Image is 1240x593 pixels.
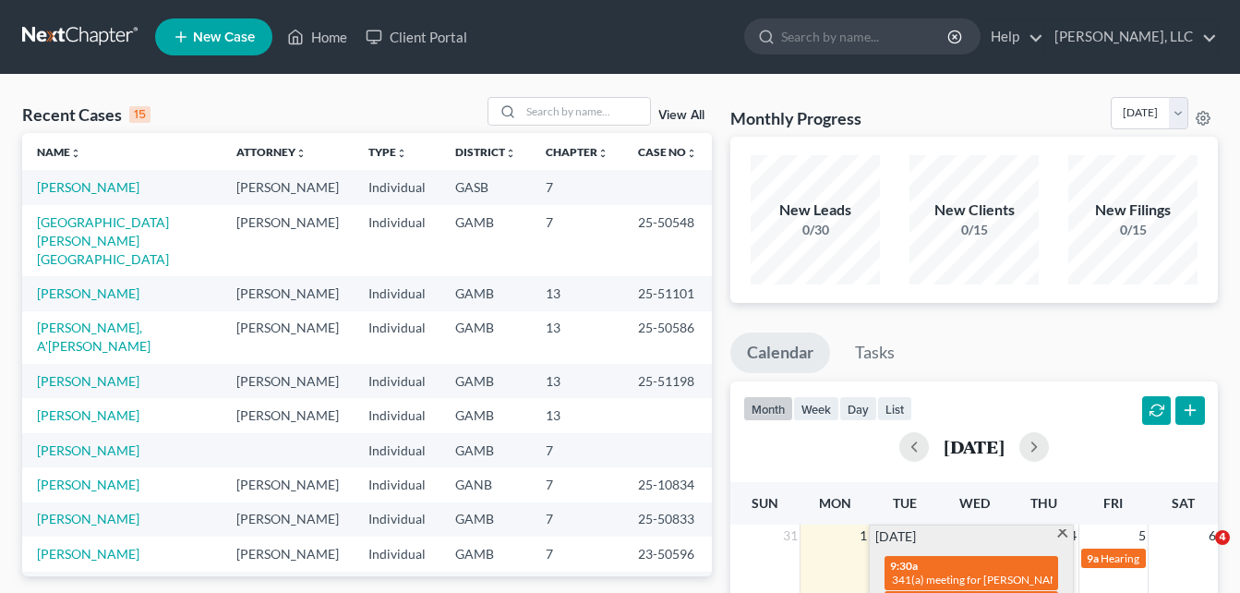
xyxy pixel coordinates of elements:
[222,205,354,276] td: [PERSON_NAME]
[505,148,516,159] i: unfold_more
[354,502,440,537] td: Individual
[222,311,354,364] td: [PERSON_NAME]
[1068,200,1198,221] div: New Filings
[959,495,990,511] span: Wed
[354,364,440,398] td: Individual
[354,311,440,364] td: Individual
[623,364,712,398] td: 25-51198
[354,170,440,204] td: Individual
[781,19,950,54] input: Search by name...
[222,467,354,502] td: [PERSON_NAME]
[877,396,912,421] button: list
[1207,525,1218,547] span: 6
[354,398,440,432] td: Individual
[838,333,911,373] a: Tasks
[858,525,869,547] span: 1
[909,221,1039,239] div: 0/15
[354,433,440,467] td: Individual
[193,30,255,44] span: New Case
[354,467,440,502] td: Individual
[440,433,531,467] td: GAMB
[521,98,650,125] input: Search by name...
[222,364,354,398] td: [PERSON_NAME]
[440,170,531,204] td: GASB
[1103,495,1123,511] span: Fri
[623,502,712,537] td: 25-50833
[531,205,623,276] td: 7
[37,511,139,526] a: [PERSON_NAME]
[440,537,531,571] td: GAMB
[531,433,623,467] td: 7
[751,200,880,221] div: New Leads
[368,145,407,159] a: Typeunfold_more
[278,20,356,54] a: Home
[440,205,531,276] td: GAMB
[638,145,697,159] a: Case Nounfold_more
[37,145,81,159] a: Nameunfold_more
[440,398,531,432] td: GAMB
[37,546,139,562] a: [PERSON_NAME]
[875,527,916,546] span: [DATE]
[623,311,712,364] td: 25-50586
[222,537,354,571] td: [PERSON_NAME]
[455,145,516,159] a: Districtunfold_more
[890,559,918,573] span: 9:30a
[396,148,407,159] i: unfold_more
[222,502,354,537] td: [PERSON_NAME]
[730,107,861,129] h3: Monthly Progress
[743,396,793,421] button: month
[354,205,440,276] td: Individual
[1137,525,1148,547] span: 5
[37,477,139,492] a: [PERSON_NAME]
[623,276,712,310] td: 25-51101
[531,502,623,537] td: 7
[222,276,354,310] td: [PERSON_NAME]
[37,442,139,458] a: [PERSON_NAME]
[531,170,623,204] td: 7
[531,311,623,364] td: 13
[658,109,704,122] a: View All
[1177,530,1222,575] iframe: Intercom live chat
[597,148,608,159] i: unfold_more
[440,502,531,537] td: GAMB
[37,407,139,423] a: [PERSON_NAME]
[129,106,150,123] div: 15
[751,221,880,239] div: 0/30
[37,179,139,195] a: [PERSON_NAME]
[623,537,712,571] td: 23-50596
[623,205,712,276] td: 25-50548
[440,276,531,310] td: GAMB
[892,573,1070,587] span: 341(a) meeting for [PERSON_NAME]
[1172,495,1195,511] span: Sat
[752,495,778,511] span: Sun
[22,103,150,126] div: Recent Cases
[531,467,623,502] td: 7
[819,495,851,511] span: Mon
[354,276,440,310] td: Individual
[354,537,440,571] td: Individual
[531,364,623,398] td: 13
[730,333,830,373] a: Calendar
[440,467,531,502] td: GANB
[236,145,307,159] a: Attorneyunfold_more
[839,396,877,421] button: day
[909,200,1039,221] div: New Clients
[1087,551,1099,565] span: 9a
[686,148,697,159] i: unfold_more
[531,537,623,571] td: 7
[37,285,139,301] a: [PERSON_NAME]
[531,398,623,432] td: 13
[70,148,81,159] i: unfold_more
[1030,495,1057,511] span: Thu
[623,467,712,502] td: 25-10834
[781,525,800,547] span: 31
[440,364,531,398] td: GAMB
[37,320,150,354] a: [PERSON_NAME], A'[PERSON_NAME]
[1215,530,1230,545] span: 4
[222,398,354,432] td: [PERSON_NAME]
[944,437,1005,456] h2: [DATE]
[37,214,169,267] a: [GEOGRAPHIC_DATA][PERSON_NAME][GEOGRAPHIC_DATA]
[440,311,531,364] td: GAMB
[222,170,354,204] td: [PERSON_NAME]
[531,276,623,310] td: 13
